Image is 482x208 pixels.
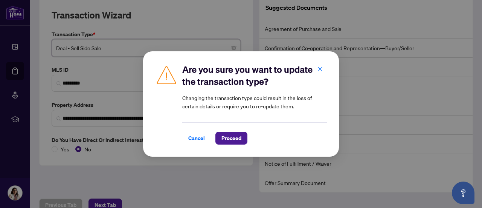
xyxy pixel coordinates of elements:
img: Caution Img [155,63,178,86]
span: close [317,66,323,72]
button: Cancel [182,132,211,145]
article: Changing the transaction type could result in the loss of certain details or require you to re-up... [182,94,327,110]
h2: Are you sure you want to update the transaction type? [182,63,327,88]
span: Cancel [188,132,205,144]
button: Proceed [215,132,247,145]
button: Open asap [452,182,474,204]
span: Proceed [221,132,241,144]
